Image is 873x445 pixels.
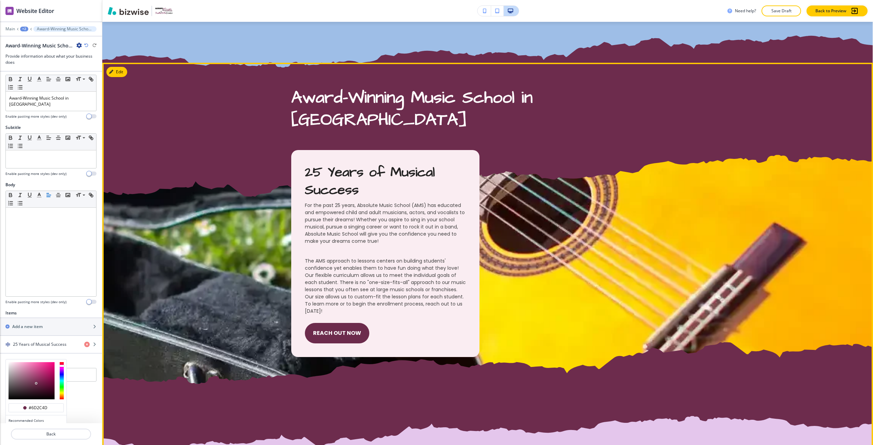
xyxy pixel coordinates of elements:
[815,8,846,14] p: Back to Preview
[305,323,369,343] button: REACH OUT NOW
[305,164,466,199] h2: 25 Years of Musical Success
[155,8,173,14] img: Your Logo
[5,342,10,347] img: Drag
[5,42,74,49] h2: Award-Winning Music School in [GEOGRAPHIC_DATA]
[770,8,792,14] p: Save Draft
[20,27,28,31] button: +2
[735,8,756,14] h3: Need help?
[807,5,868,16] button: Back to Preview
[11,429,91,440] button: Back
[33,26,97,32] button: Award-Winning Music School in [GEOGRAPHIC_DATA]
[291,87,684,131] h1: Award-Winning Music School in [GEOGRAPHIC_DATA]
[5,114,66,119] h4: Enable pasting more styles (dev only)
[12,431,90,437] p: Back
[5,27,15,31] button: Main
[106,67,127,77] button: Edit
[305,202,466,245] span: For the past 25 years, Absolute Music School (AMS) has educated and empowered child and adult mus...
[5,124,21,131] h2: Subtitle
[12,324,43,330] h2: Add a new item
[108,7,149,15] img: Bizwise Logo
[5,310,17,316] h2: Items
[16,7,54,15] h2: Website Editor
[5,171,66,176] h4: Enable pasting more styles (dev only)
[9,418,64,423] h4: Recommended Colors
[9,95,93,107] p: Award-Winning Music School in [GEOGRAPHIC_DATA]
[761,5,801,16] button: Save Draft
[13,341,66,347] h4: 25 Years of Musical Success
[305,257,466,315] span: The AMS approach to lessons centers on building students' confidence yet enables them to have fun...
[37,27,93,31] p: Award-Winning Music School in [GEOGRAPHIC_DATA]
[5,182,15,188] h2: Body
[5,7,14,15] img: editor icon
[5,299,66,305] h4: Enable pasting more styles (dev only)
[5,53,97,65] h3: Provide information about what your business does
[5,359,66,365] h2: Any Color (dev only, be careful!)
